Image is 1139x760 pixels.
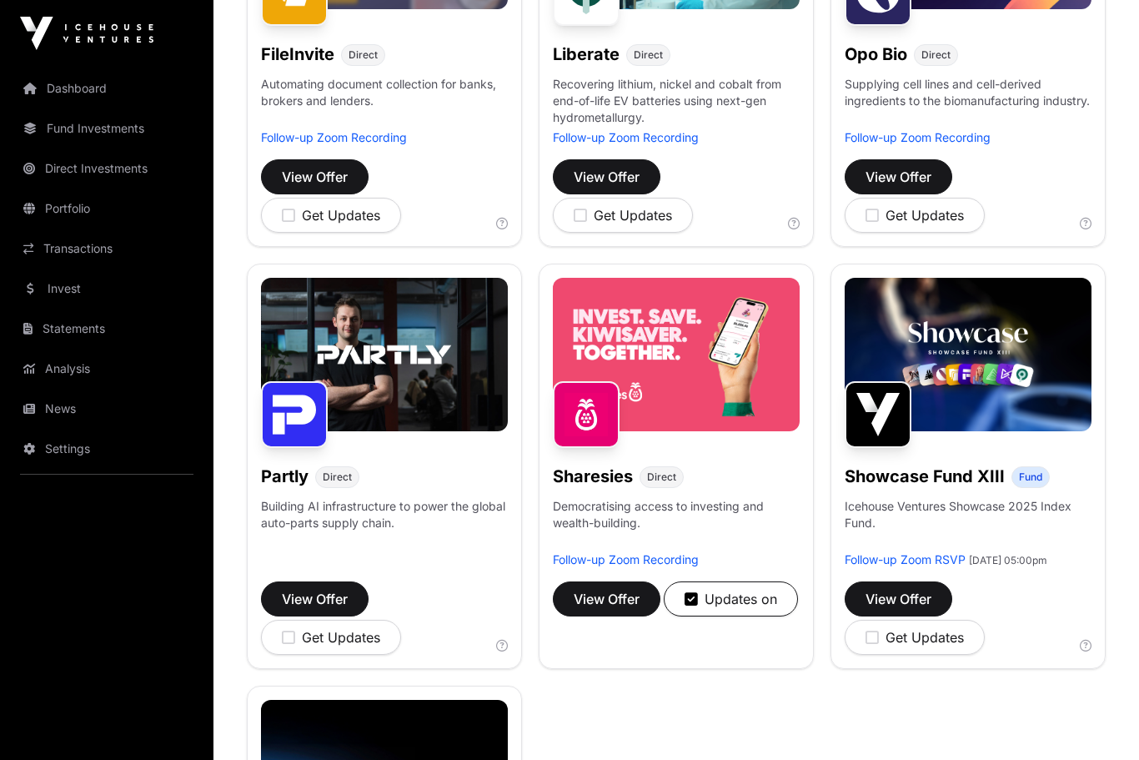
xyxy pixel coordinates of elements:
[845,278,1091,431] img: Showcase-Fund-Banner-1.jpg
[13,350,200,387] a: Analysis
[845,498,1091,531] p: Icehouse Ventures Showcase 2025 Index Fund.
[553,581,660,617] button: View Offer
[574,167,640,187] span: View Offer
[349,48,378,62] span: Direct
[866,627,964,647] div: Get Updates
[261,130,407,144] a: Follow-up Zoom Recording
[261,465,309,488] h1: Partly
[685,589,777,609] div: Updates on
[282,589,348,609] span: View Offer
[282,205,380,225] div: Get Updates
[574,589,640,609] span: View Offer
[261,159,369,194] button: View Offer
[845,198,985,233] button: Get Updates
[845,43,907,66] h1: Opo Bio
[261,581,369,617] button: View Offer
[553,498,800,551] p: Democratising access to investing and wealth-building.
[323,471,352,484] span: Direct
[845,552,966,566] a: Follow-up Zoom RSVP
[553,159,660,194] button: View Offer
[845,159,952,194] button: View Offer
[553,76,800,129] p: Recovering lithium, nickel and cobalt from end-of-life EV batteries using next-gen hydrometallurgy.
[13,270,200,307] a: Invest
[866,589,931,609] span: View Offer
[553,552,699,566] a: Follow-up Zoom Recording
[13,230,200,267] a: Transactions
[13,110,200,147] a: Fund Investments
[845,620,985,655] button: Get Updates
[553,43,620,66] h1: Liberate
[261,76,508,129] p: Automating document collection for banks, brokers and lenders.
[13,190,200,227] a: Portfolio
[282,167,348,187] span: View Offer
[261,498,508,551] p: Building AI infrastructure to power the global auto-parts supply chain.
[866,205,964,225] div: Get Updates
[845,581,952,617] button: View Offer
[845,76,1091,109] p: Supplying cell lines and cell-derived ingredients to the biomanufacturing industry.
[13,150,200,187] a: Direct Investments
[664,581,798,617] button: Updates on
[845,130,991,144] a: Follow-up Zoom Recording
[553,381,620,448] img: Sharesies
[845,465,1005,488] h1: Showcase Fund XIII
[921,48,951,62] span: Direct
[1019,471,1042,484] span: Fund
[13,70,200,107] a: Dashboard
[647,471,676,484] span: Direct
[20,17,153,50] img: Icehouse Ventures Logo
[13,310,200,347] a: Statements
[261,43,334,66] h1: FileInvite
[261,381,328,448] img: Partly
[574,205,672,225] div: Get Updates
[282,627,380,647] div: Get Updates
[261,198,401,233] button: Get Updates
[553,130,699,144] a: Follow-up Zoom Recording
[261,278,508,431] img: Partly-Banner.jpg
[845,381,911,448] img: Showcase Fund XIII
[1056,680,1139,760] iframe: Chat Widget
[553,198,693,233] button: Get Updates
[553,465,633,488] h1: Sharesies
[553,278,800,431] img: Sharesies-Banner.jpg
[969,554,1047,566] span: [DATE] 05:00pm
[261,620,401,655] button: Get Updates
[13,390,200,427] a: News
[13,430,200,467] a: Settings
[634,48,663,62] span: Direct
[866,167,931,187] span: View Offer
